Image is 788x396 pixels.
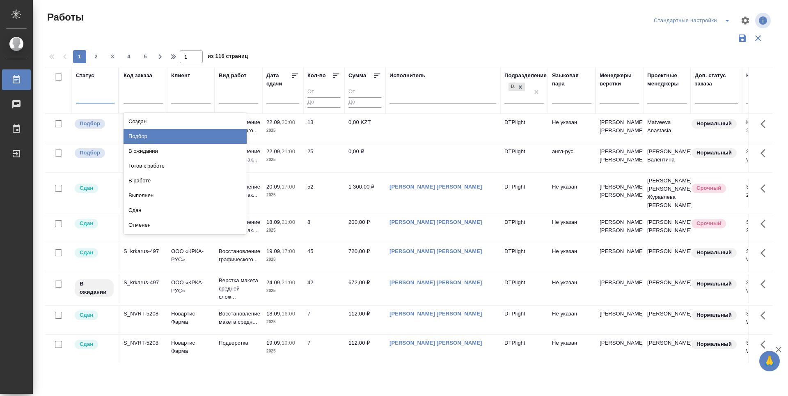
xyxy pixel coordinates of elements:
[508,82,526,92] div: DTPlight
[282,311,295,317] p: 16:00
[756,143,775,163] button: Здесь прячутся важные кнопки
[759,351,780,371] button: 🙏
[695,71,738,88] div: Доп. статус заказа
[266,248,282,254] p: 19.09,
[219,218,258,235] p: Восстановление сложного мак...
[756,179,775,198] button: Здесь прячутся важные кнопки
[652,14,735,27] div: split button
[80,120,100,128] p: Подбор
[746,71,778,80] div: Код работы
[643,143,691,172] td: [PERSON_NAME] Валентина
[307,97,340,108] input: До
[600,279,639,287] p: [PERSON_NAME]
[74,339,115,350] div: Менеджер проверил работу исполнителя, передает ее на следующий этап
[122,50,135,63] button: 4
[124,159,247,173] div: Готов к работе
[600,339,639,347] p: [PERSON_NAME]
[344,179,385,207] td: 1 300,00 ₽
[303,179,344,207] td: 52
[282,148,295,154] p: 21:00
[80,219,93,228] p: Сдан
[389,311,482,317] a: [PERSON_NAME] [PERSON_NAME]
[74,310,115,321] div: Менеджер проверил работу исполнителя, передает ее на следующий этап
[600,118,639,135] p: [PERSON_NAME] [PERSON_NAME]
[74,118,115,129] div: Можно подбирать исполнителей
[600,71,639,88] div: Менеджеры верстки
[348,97,381,108] input: До
[500,179,548,207] td: DTPlight
[756,274,775,294] button: Здесь прячутся важные кнопки
[124,173,247,188] div: В работе
[735,30,750,46] button: Сохранить фильтры
[348,71,366,80] div: Сумма
[266,219,282,225] p: 18.09,
[344,335,385,364] td: 112,00 ₽
[647,177,687,210] p: [PERSON_NAME] [PERSON_NAME], Журавлева [PERSON_NAME]
[696,249,732,257] p: Нормальный
[124,71,152,80] div: Код заказа
[643,243,691,272] td: [PERSON_NAME]
[548,274,596,303] td: Не указан
[282,219,295,225] p: 21:00
[303,243,344,272] td: 45
[266,184,282,190] p: 20.09,
[600,218,639,235] p: [PERSON_NAME] [PERSON_NAME]
[266,191,299,199] p: 2025
[500,306,548,334] td: DTPlight
[344,114,385,143] td: 0,00 KZT
[89,53,103,61] span: 2
[266,127,299,135] p: 2025
[124,114,247,129] div: Создан
[643,114,691,143] td: Matveeva Anastasia
[124,279,163,287] div: S_krkarus-497
[208,51,248,63] span: из 116 страниц
[219,147,258,164] p: Восстановление сложного мак...
[124,144,247,159] div: В ожидании
[303,214,344,243] td: 8
[756,114,775,134] button: Здесь прячутся важные кнопки
[344,274,385,303] td: 672,00 ₽
[303,274,344,303] td: 42
[750,30,766,46] button: Сбросить фильтры
[74,147,115,159] div: Можно подбирать исполнителей
[755,13,772,28] span: Посмотреть информацию
[307,71,326,80] div: Кол-во
[389,279,482,285] a: [PERSON_NAME] [PERSON_NAME]
[696,149,732,157] p: Нормальный
[389,71,426,80] div: Исполнитель
[266,318,299,326] p: 2025
[89,50,103,63] button: 2
[344,143,385,172] td: 0,00 ₽
[389,340,482,346] a: [PERSON_NAME] [PERSON_NAME]
[307,87,340,97] input: От
[548,114,596,143] td: Не указан
[344,214,385,243] td: 200,00 ₽
[548,214,596,243] td: Не указан
[266,71,291,88] div: Дата сдачи
[643,274,691,303] td: [PERSON_NAME]
[548,306,596,334] td: Не указан
[600,183,639,199] p: [PERSON_NAME] [PERSON_NAME]
[696,311,732,319] p: Нормальный
[74,247,115,258] div: Менеджер проверил работу исполнителя, передает ее на следующий этап
[171,339,211,355] p: Новартис Фарма
[74,218,115,229] div: Менеджер проверил работу исполнителя, передает ее на следующий этап
[696,184,721,192] p: Срочный
[74,279,115,298] div: Исполнитель назначен, приступать к работе пока рано
[219,310,258,326] p: Восстановление макета средн...
[124,247,163,256] div: S_krkarus-497
[647,71,687,88] div: Проектные менеджеры
[219,247,258,264] p: Восстановление графического...
[80,311,93,319] p: Сдан
[600,310,639,318] p: [PERSON_NAME]
[500,274,548,303] td: DTPlight
[548,179,596,207] td: Не указан
[124,218,247,233] div: Отменен
[171,279,211,295] p: ООО «КРКА-РУС»
[139,53,152,61] span: 5
[266,340,282,346] p: 19.09,
[344,306,385,334] td: 112,00 ₽
[106,53,119,61] span: 3
[266,279,282,285] p: 24.09,
[124,188,247,203] div: Выполнен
